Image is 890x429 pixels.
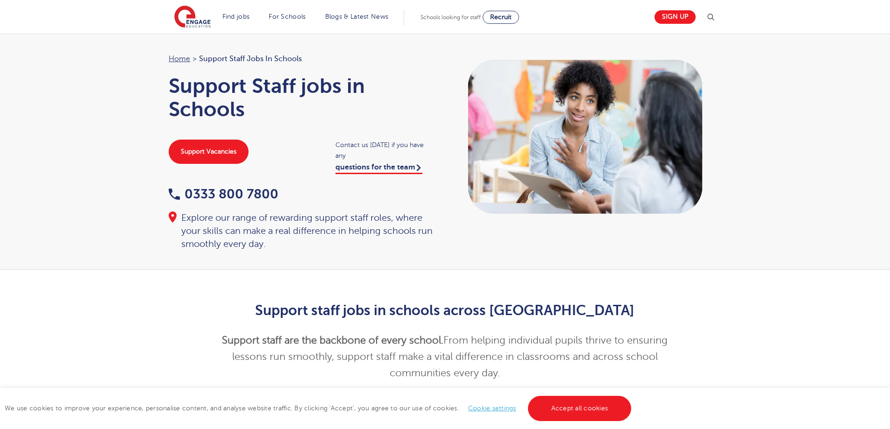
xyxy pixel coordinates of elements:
span: Recruit [490,14,512,21]
p: From helping individual pupils thrive to ensuring lessons run smoothly, support staff make a vita... [216,332,674,381]
span: Schools looking for staff [420,14,481,21]
a: Recruit [483,11,519,24]
a: Cookie settings [468,405,516,412]
div: Explore our range of rewarding support staff roles, where your skills can make a real difference ... [169,211,436,251]
span: Contact us [DATE] if you have any [335,140,436,161]
span: We use cookies to improve your experience, personalise content, and analyse website traffic. By c... [5,405,634,412]
span: Support Staff jobs in Schools [199,53,302,65]
a: Find jobs [222,13,250,20]
a: 0333 800 7800 [169,187,278,201]
a: Blogs & Latest News [325,13,389,20]
a: Support Vacancies [169,140,249,164]
nav: breadcrumb [169,53,436,65]
a: Sign up [655,10,696,24]
a: questions for the team [335,163,422,174]
strong: Support staff are the backbone of every school. [222,335,443,346]
a: Accept all cookies [528,396,632,421]
span: > [192,55,197,63]
img: Engage Education [174,6,211,29]
a: Home [169,55,190,63]
a: For Schools [269,13,306,20]
h1: Support Staff jobs in Schools [169,74,436,121]
strong: Support staff jobs in schools across [GEOGRAPHIC_DATA] [255,302,634,318]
